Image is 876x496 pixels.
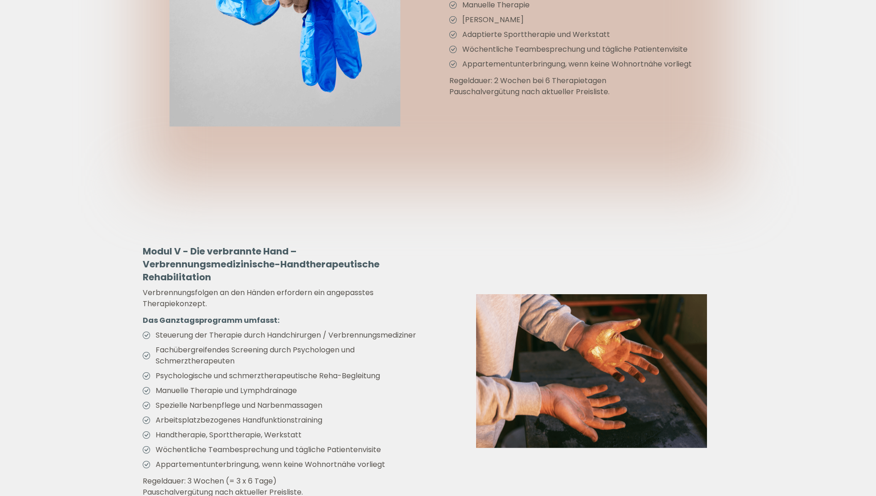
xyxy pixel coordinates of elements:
[143,400,427,411] li: Spezielle Narbenpflege und Narbenmassagen
[143,444,427,455] li: Wöchentliche Teambesprechung und tägliche Patientenvisite
[143,415,427,426] li: Arbeitsplatzbezogenes Handfunktionstraining
[476,294,707,448] img: Verbrennungsmedizinische-Handtherapeutische Rehabilitation
[449,86,734,97] p: Pauschalvergütung nach aktueller Preisliste.
[143,476,427,487] p: Regeldauer: 3 Wochen (= 3 x 6 Tage)
[449,44,734,55] li: Wöchentliche Teambesprechung und tägliche Patientenvisite
[143,385,427,396] li: Manuelle Therapie und Lymphdrainage
[143,370,427,381] li: Psychologische und schmerztherapeutische Reha-Begleitung
[449,75,734,86] p: Regeldauer: 2 Wochen bei 6 Therapietagen
[449,29,734,40] li: Adaptierte Sporttherapie und Werkstatt
[143,245,427,284] h4: Modul V - Die verbrannte Hand – Verbrennungsmedizinische-Handtherapeutische Rehabilitation
[143,459,427,470] li: Appartementunterbringung, wenn keine Wohnortnähe vorliegt
[143,429,427,441] li: Handtherapie, Sporttherapie, Werkstatt
[449,14,734,25] li: [PERSON_NAME]
[143,345,427,367] li: Fachübergreifendes Screening durch Psychologen und Schmerztherapeuten
[143,287,427,309] p: Verbrennungsfolgen an den Händen erfordern ein angepasstes Therapiekonzept.
[143,330,427,341] li: Steuerung der Therapie durch Handchirurgen / Verbrennungsmediziner
[449,59,734,70] li: Appartementunterbringung, wenn keine Wohnortnähe vorliegt
[143,315,427,326] li: Das Ganztagsprogramm umfasst:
